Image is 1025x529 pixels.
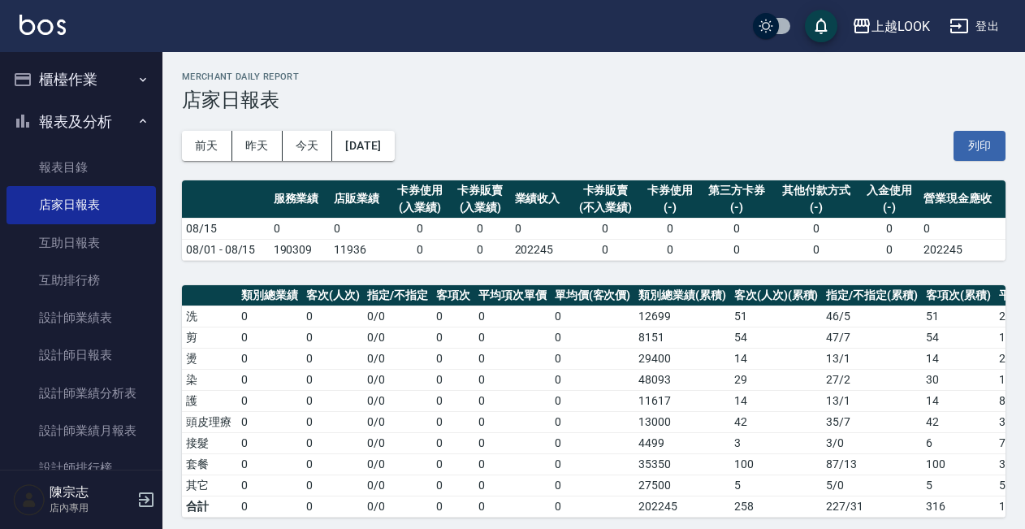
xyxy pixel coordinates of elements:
[363,390,432,411] td: 0 / 0
[922,411,995,432] td: 42
[859,218,919,239] td: 0
[390,239,450,260] td: 0
[6,375,156,412] a: 設計師業績分析表
[363,285,432,306] th: 指定/不指定
[474,348,551,369] td: 0
[474,432,551,453] td: 0
[922,348,995,369] td: 14
[822,475,922,496] td: 5 / 0
[730,348,823,369] td: 14
[511,239,571,260] td: 202245
[237,496,302,517] td: 0
[182,327,237,348] td: 剪
[182,72,1006,82] h2: Merchant Daily Report
[237,327,302,348] td: 0
[922,285,995,306] th: 客項次(累積)
[332,131,394,161] button: [DATE]
[19,15,66,35] img: Logo
[474,411,551,432] td: 0
[871,16,930,37] div: 上越LOOK
[474,285,551,306] th: 平均項次單價
[182,475,237,496] td: 其它
[363,348,432,369] td: 0 / 0
[6,262,156,299] a: 互助排行榜
[822,453,922,475] td: 87 / 13
[182,390,237,411] td: 護
[551,496,635,517] td: 0
[551,453,635,475] td: 0
[6,186,156,223] a: 店家日報表
[730,390,823,411] td: 14
[454,199,506,216] div: (入業績)
[822,411,922,432] td: 35 / 7
[13,483,45,516] img: Person
[640,239,700,260] td: 0
[237,475,302,496] td: 0
[805,10,837,42] button: save
[773,218,859,239] td: 0
[730,453,823,475] td: 100
[232,131,283,161] button: 昨天
[182,89,1006,111] h3: 店家日報表
[302,327,364,348] td: 0
[182,306,237,327] td: 洗
[700,218,773,239] td: 0
[474,496,551,517] td: 0
[634,475,730,496] td: 27500
[511,218,571,239] td: 0
[432,432,474,453] td: 0
[363,369,432,390] td: 0 / 0
[634,453,730,475] td: 35350
[237,432,302,453] td: 0
[450,218,510,239] td: 0
[634,327,730,348] td: 8151
[634,285,730,306] th: 類別總業績(累積)
[432,411,474,432] td: 0
[551,369,635,390] td: 0
[551,390,635,411] td: 0
[363,411,432,432] td: 0 / 0
[634,411,730,432] td: 13000
[182,348,237,369] td: 燙
[474,475,551,496] td: 0
[551,411,635,432] td: 0
[6,101,156,143] button: 報表及分析
[575,182,636,199] div: 卡券販賣
[302,453,364,475] td: 0
[302,496,364,517] td: 0
[182,432,237,453] td: 接髮
[363,432,432,453] td: 0 / 0
[182,239,270,260] td: 08/01 - 08/15
[551,285,635,306] th: 單均價(客次價)
[730,327,823,348] td: 54
[777,182,855,199] div: 其他付款方式
[919,239,1006,260] td: 202245
[773,239,859,260] td: 0
[863,182,915,199] div: 入金使用
[822,390,922,411] td: 13 / 1
[182,180,1006,261] table: a dense table
[182,131,232,161] button: 前天
[330,218,390,239] td: 0
[302,348,364,369] td: 0
[822,327,922,348] td: 47 / 7
[644,199,696,216] div: (-)
[730,496,823,517] td: 258
[777,199,855,216] div: (-)
[432,496,474,517] td: 0
[237,453,302,475] td: 0
[551,306,635,327] td: 0
[270,239,330,260] td: 190309
[730,475,823,496] td: 5
[919,180,1006,219] th: 營業現金應收
[394,199,446,216] div: (入業績)
[432,306,474,327] td: 0
[302,306,364,327] td: 0
[237,390,302,411] td: 0
[922,327,995,348] td: 54
[922,432,995,453] td: 6
[302,475,364,496] td: 0
[822,432,922,453] td: 3 / 0
[6,299,156,336] a: 設計師業績表
[302,390,364,411] td: 0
